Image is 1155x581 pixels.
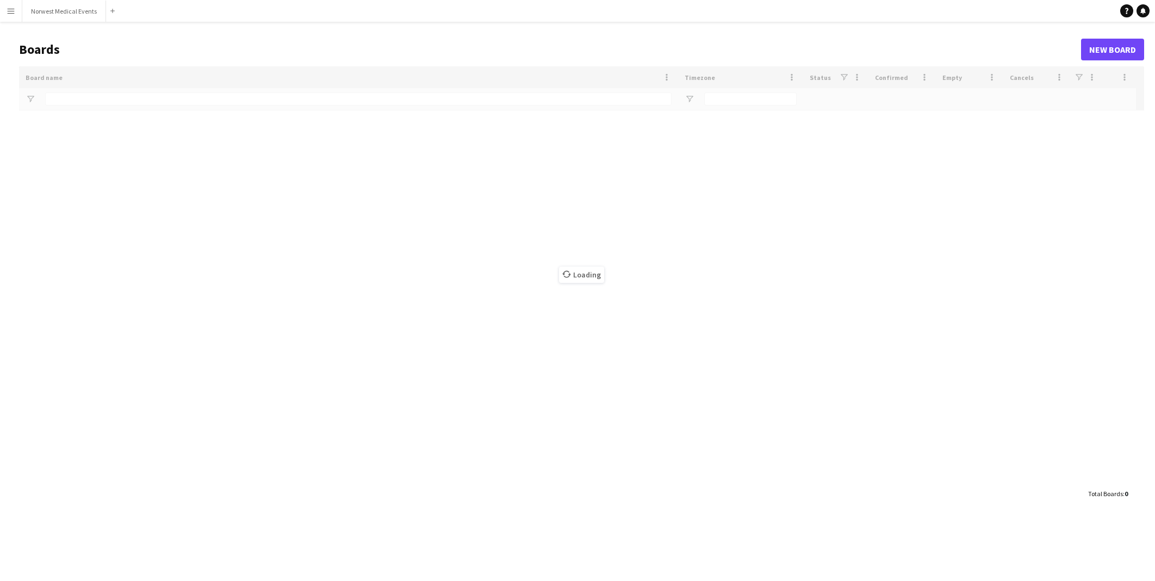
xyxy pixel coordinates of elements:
[1088,490,1123,498] span: Total Boards
[1081,39,1144,60] a: New Board
[1088,483,1128,504] div: :
[559,267,604,283] span: Loading
[1125,490,1128,498] span: 0
[19,41,1081,58] h1: Boards
[22,1,106,22] button: Norwest Medical Events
